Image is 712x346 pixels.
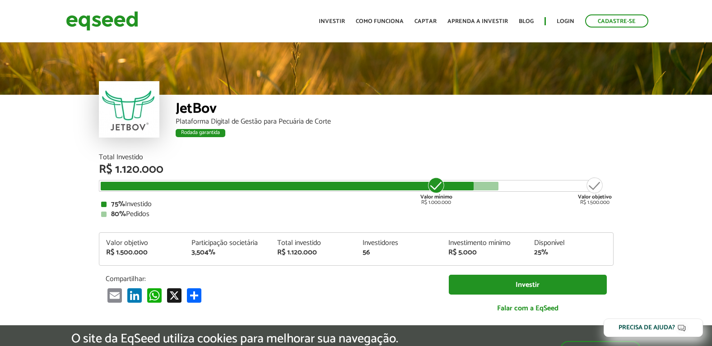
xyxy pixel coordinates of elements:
[101,201,611,208] div: Investido
[319,18,345,24] a: Investir
[534,249,606,256] div: 25%
[145,288,163,303] a: WhatsApp
[420,193,452,201] strong: Valor mínimo
[448,249,521,256] div: R$ 5.000
[363,240,435,247] div: Investidores
[165,288,183,303] a: X
[277,240,349,247] div: Total investido
[176,129,225,137] div: Rodada garantida
[106,275,435,283] p: Compartilhar:
[578,176,612,205] div: R$ 1.500.000
[66,9,138,33] img: EqSeed
[448,240,521,247] div: Investimento mínimo
[578,193,612,201] strong: Valor objetivo
[449,275,607,295] a: Investir
[176,101,614,118] div: JetBov
[534,240,606,247] div: Disponível
[176,118,614,125] div: Plataforma Digital de Gestão para Pecuária de Corte
[363,249,435,256] div: 56
[191,249,264,256] div: 3,504%
[557,18,574,24] a: Login
[99,154,614,161] div: Total Investido
[419,176,453,205] div: R$ 1.000.000
[101,211,611,218] div: Pedidos
[356,18,404,24] a: Como funciona
[414,18,437,24] a: Captar
[106,249,178,256] div: R$ 1.500.000
[71,332,398,346] h5: O site da EqSeed utiliza cookies para melhorar sua navegação.
[106,240,178,247] div: Valor objetivo
[185,288,203,303] a: Compartilhar
[126,288,144,303] a: LinkedIn
[447,18,508,24] a: Aprenda a investir
[111,208,126,220] strong: 80%
[111,198,125,210] strong: 75%
[519,18,534,24] a: Blog
[449,299,607,318] a: Falar com a EqSeed
[585,14,648,28] a: Cadastre-se
[277,249,349,256] div: R$ 1.120.000
[106,288,124,303] a: Email
[191,240,264,247] div: Participação societária
[99,164,614,175] div: R$ 1.120.000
